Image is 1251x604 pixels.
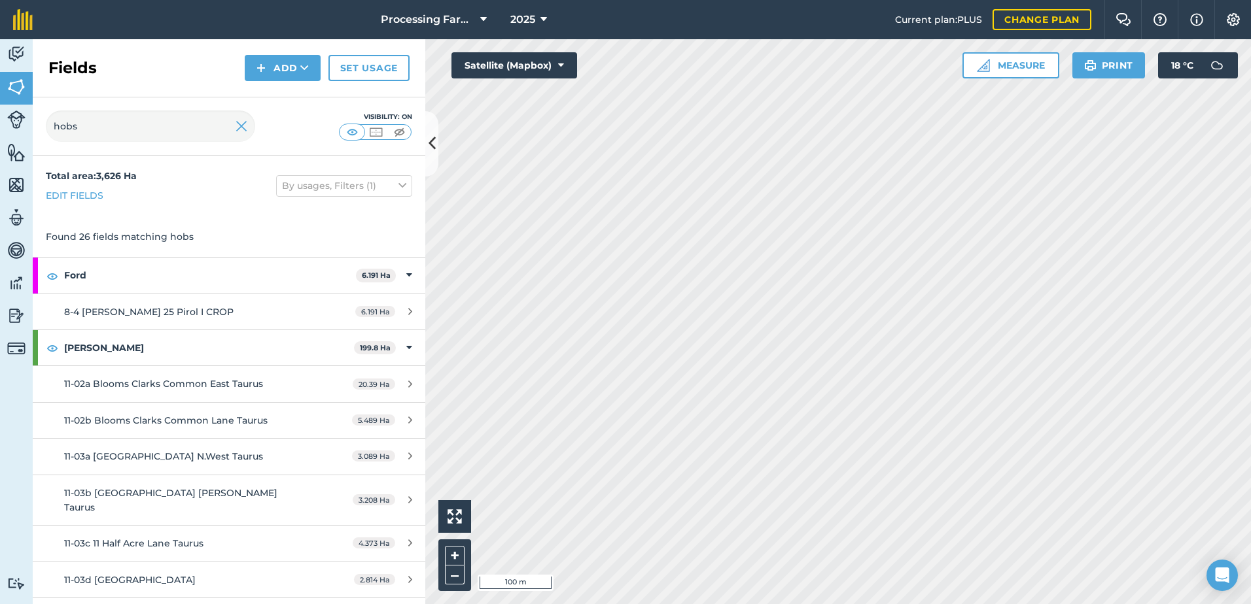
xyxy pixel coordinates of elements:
img: svg+xml;base64,PD94bWwgdmVyc2lvbj0iMS4wIiBlbmNvZGluZz0idXRmLTgiPz4KPCEtLSBHZW5lcmF0b3I6IEFkb2JlIE... [7,306,26,326]
img: svg+xml;base64,PHN2ZyB4bWxucz0iaHR0cDovL3d3dy53My5vcmcvMjAwMC9zdmciIHdpZHRoPSI1MCIgaGVpZ2h0PSI0MC... [344,126,361,139]
span: 4.373 Ha [353,537,395,548]
img: fieldmargin Logo [13,9,33,30]
button: – [445,565,465,584]
img: svg+xml;base64,PHN2ZyB4bWxucz0iaHR0cDovL3d3dy53My5vcmcvMjAwMC9zdmciIHdpZHRoPSIyMiIgaGVpZ2h0PSIzMC... [236,118,247,134]
strong: Ford [64,258,356,293]
img: svg+xml;base64,PD94bWwgdmVyc2lvbj0iMS4wIiBlbmNvZGluZz0idXRmLTgiPz4KPCEtLSBHZW5lcmF0b3I6IEFkb2JlIE... [1204,52,1230,78]
img: svg+xml;base64,PD94bWwgdmVyc2lvbj0iMS4wIiBlbmNvZGluZz0idXRmLTgiPz4KPCEtLSBHZW5lcmF0b3I6IEFkb2JlIE... [7,44,26,64]
a: 11-03d [GEOGRAPHIC_DATA]2.814 Ha [33,562,425,597]
img: svg+xml;base64,PD94bWwgdmVyc2lvbj0iMS4wIiBlbmNvZGluZz0idXRmLTgiPz4KPCEtLSBHZW5lcmF0b3I6IEFkb2JlIE... [7,273,26,293]
img: svg+xml;base64,PHN2ZyB4bWxucz0iaHR0cDovL3d3dy53My5vcmcvMjAwMC9zdmciIHdpZHRoPSIxOCIgaGVpZ2h0PSIyNC... [46,268,58,284]
img: A question mark icon [1152,13,1168,26]
span: Current plan : PLUS [895,12,982,27]
div: Open Intercom Messenger [1207,560,1238,591]
img: svg+xml;base64,PD94bWwgdmVyc2lvbj0iMS4wIiBlbmNvZGluZz0idXRmLTgiPz4KPCEtLSBHZW5lcmF0b3I6IEFkb2JlIE... [7,208,26,227]
img: svg+xml;base64,PHN2ZyB4bWxucz0iaHR0cDovL3d3dy53My5vcmcvMjAwMC9zdmciIHdpZHRoPSI1NiIgaGVpZ2h0PSI2MC... [7,77,26,97]
button: 18 °C [1158,52,1238,78]
img: svg+xml;base64,PD94bWwgdmVyc2lvbj0iMS4wIiBlbmNvZGluZz0idXRmLTgiPz4KPCEtLSBHZW5lcmF0b3I6IEFkb2JlIE... [7,241,26,260]
img: svg+xml;base64,PHN2ZyB4bWxucz0iaHR0cDovL3d3dy53My5vcmcvMjAwMC9zdmciIHdpZHRoPSI1MCIgaGVpZ2h0PSI0MC... [368,126,384,139]
input: Search [46,110,255,142]
img: svg+xml;base64,PD94bWwgdmVyc2lvbj0iMS4wIiBlbmNvZGluZz0idXRmLTgiPz4KPCEtLSBHZW5lcmF0b3I6IEFkb2JlIE... [7,339,26,358]
span: 3.208 Ha [353,494,395,505]
button: Satellite (Mapbox) [451,52,577,78]
button: Measure [962,52,1059,78]
a: 8-4 [PERSON_NAME] 25 Pirol I CROP6.191 Ha [33,294,425,329]
span: 5.489 Ha [352,414,395,426]
div: Ford6.191 Ha [33,258,425,293]
img: svg+xml;base64,PHN2ZyB4bWxucz0iaHR0cDovL3d3dy53My5vcmcvMjAwMC9zdmciIHdpZHRoPSIxOCIgaGVpZ2h0PSIyNC... [46,340,58,356]
button: Add [245,55,321,81]
span: 2025 [510,12,535,27]
strong: 6.191 Ha [362,271,391,280]
img: Ruler icon [977,59,990,72]
img: svg+xml;base64,PHN2ZyB4bWxucz0iaHR0cDovL3d3dy53My5vcmcvMjAwMC9zdmciIHdpZHRoPSIxOSIgaGVpZ2h0PSIyNC... [1084,58,1097,73]
a: Edit fields [46,188,103,203]
img: Four arrows, one pointing top left, one top right, one bottom right and the last bottom left [448,509,462,524]
h2: Fields [48,58,97,78]
div: Visibility: On [339,112,412,122]
img: svg+xml;base64,PD94bWwgdmVyc2lvbj0iMS4wIiBlbmNvZGluZz0idXRmLTgiPz4KPCEtLSBHZW5lcmF0b3I6IEFkb2JlIE... [7,110,26,129]
span: 3.089 Ha [352,450,395,461]
img: svg+xml;base64,PHN2ZyB4bWxucz0iaHR0cDovL3d3dy53My5vcmcvMjAwMC9zdmciIHdpZHRoPSI1NiIgaGVpZ2h0PSI2MC... [7,143,26,162]
a: Change plan [993,9,1091,30]
img: A cog icon [1225,13,1241,26]
a: 11-03a [GEOGRAPHIC_DATA] N.West Taurus3.089 Ha [33,439,425,474]
div: Found 26 fields matching hobs [33,216,425,257]
strong: 199.8 Ha [360,343,391,352]
a: Set usage [328,55,410,81]
span: Processing Farms [381,12,475,27]
a: 11-02b Blooms Clarks Common Lane Taurus5.489 Ha [33,403,425,438]
img: svg+xml;base64,PD94bWwgdmVyc2lvbj0iMS4wIiBlbmNvZGluZz0idXRmLTgiPz4KPCEtLSBHZW5lcmF0b3I6IEFkb2JlIE... [7,577,26,590]
button: + [445,546,465,565]
span: 6.191 Ha [355,306,395,317]
img: svg+xml;base64,PHN2ZyB4bWxucz0iaHR0cDovL3d3dy53My5vcmcvMjAwMC9zdmciIHdpZHRoPSIxNyIgaGVpZ2h0PSIxNy... [1190,12,1203,27]
span: 20.39 Ha [353,378,395,390]
strong: Total area : 3,626 Ha [46,170,137,182]
span: 11-03b [GEOGRAPHIC_DATA] [PERSON_NAME] Taurus [64,487,277,513]
span: 2.814 Ha [354,574,395,585]
div: [PERSON_NAME]199.8 Ha [33,330,425,365]
strong: [PERSON_NAME] [64,330,354,365]
span: 11-03c 11 Half Acre Lane Taurus [64,537,203,549]
a: 11-02a Blooms Clarks Common East Taurus20.39 Ha [33,366,425,401]
span: 11-02b Blooms Clarks Common Lane Taurus [64,414,268,426]
button: Print [1072,52,1146,78]
img: svg+xml;base64,PHN2ZyB4bWxucz0iaHR0cDovL3d3dy53My5vcmcvMjAwMC9zdmciIHdpZHRoPSIxNCIgaGVpZ2h0PSIyNC... [256,60,266,76]
button: By usages, Filters (1) [276,175,412,196]
img: svg+xml;base64,PHN2ZyB4bWxucz0iaHR0cDovL3d3dy53My5vcmcvMjAwMC9zdmciIHdpZHRoPSI1NiIgaGVpZ2h0PSI2MC... [7,175,26,195]
a: 11-03b [GEOGRAPHIC_DATA] [PERSON_NAME] Taurus3.208 Ha [33,475,425,526]
span: 11-02a Blooms Clarks Common East Taurus [64,378,263,390]
img: svg+xml;base64,PHN2ZyB4bWxucz0iaHR0cDovL3d3dy53My5vcmcvMjAwMC9zdmciIHdpZHRoPSI1MCIgaGVpZ2h0PSI0MC... [391,126,408,139]
span: 11-03a [GEOGRAPHIC_DATA] N.West Taurus [64,450,263,462]
img: Two speech bubbles overlapping with the left bubble in the forefront [1116,13,1131,26]
span: 18 ° C [1171,52,1193,78]
span: 11-03d [GEOGRAPHIC_DATA] [64,574,196,586]
a: 11-03c 11 Half Acre Lane Taurus4.373 Ha [33,526,425,561]
span: 8-4 [PERSON_NAME] 25 Pirol I CROP [64,306,234,318]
